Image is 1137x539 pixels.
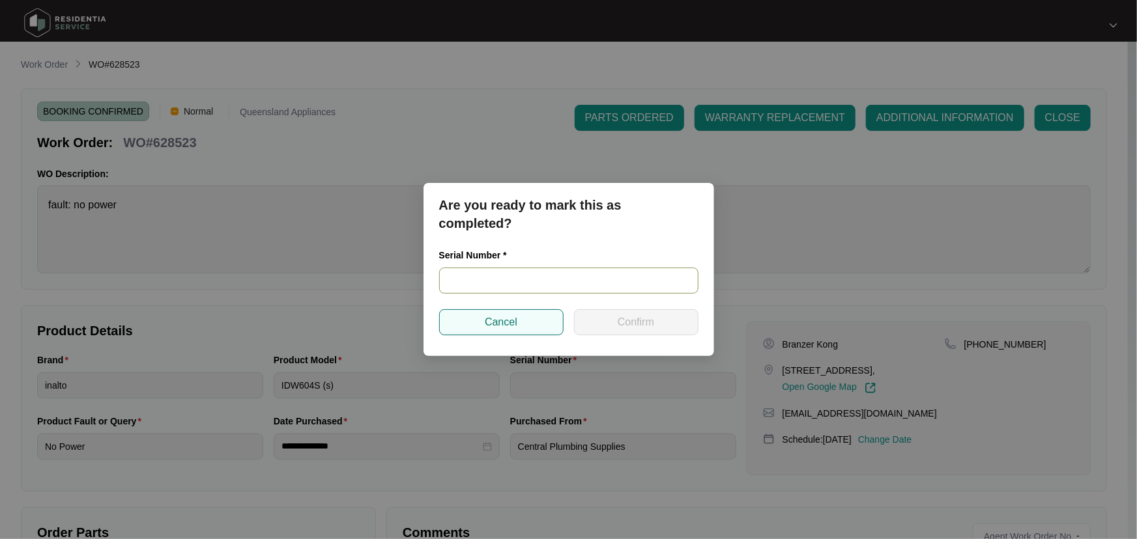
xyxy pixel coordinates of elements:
button: Confirm [574,309,698,335]
p: Are you ready to mark this as [439,196,698,214]
button: Cancel [439,309,564,335]
span: Cancel [485,314,517,330]
p: completed? [439,214,698,232]
label: Serial Number * [439,249,517,262]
